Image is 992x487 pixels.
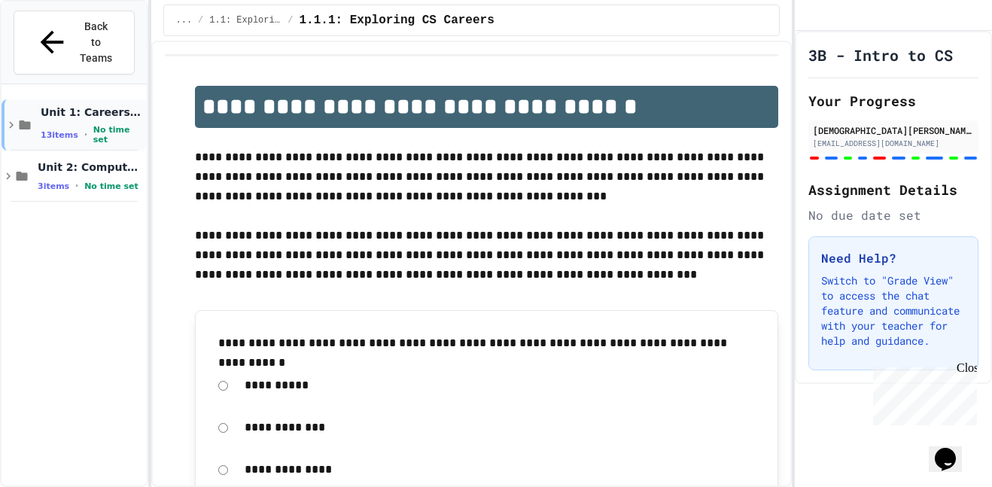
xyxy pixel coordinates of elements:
[198,14,203,26] span: /
[93,125,144,145] span: No time set
[813,123,974,137] div: [DEMOGRAPHIC_DATA][PERSON_NAME]
[38,181,69,191] span: 3 items
[808,44,953,65] h1: 3B - Intro to CS
[14,11,135,75] button: Back to Teams
[808,206,978,224] div: No due date set
[209,14,281,26] span: 1.1: Exploring CS Careers
[300,11,494,29] span: 1.1.1: Exploring CS Careers
[808,90,978,111] h2: Your Progress
[929,427,977,472] iframe: chat widget
[821,249,966,267] h3: Need Help?
[84,181,138,191] span: No time set
[75,180,78,192] span: •
[78,19,114,66] span: Back to Teams
[808,179,978,200] h2: Assignment Details
[821,273,966,349] p: Switch to "Grade View" to access the chat feature and communicate with your teacher for help and ...
[84,129,87,141] span: •
[41,130,78,140] span: 13 items
[813,138,974,149] div: [EMAIL_ADDRESS][DOMAIN_NAME]
[176,14,193,26] span: ...
[288,14,293,26] span: /
[6,6,104,96] div: Chat with us now!Close
[41,105,144,119] span: Unit 1: Careers & Professionalism
[867,361,977,425] iframe: chat widget
[38,160,144,174] span: Unit 2: Computational Thinking & Problem-Solving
